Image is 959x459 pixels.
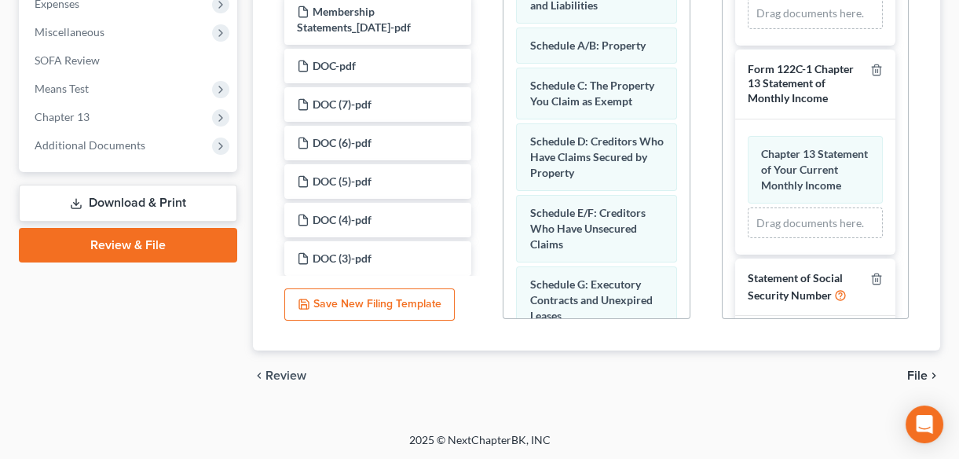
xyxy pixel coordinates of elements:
span: Schedule G: Executory Contracts and Unexpired Leases [529,277,652,322]
span: Statement of Social Security Number [748,271,843,302]
button: Save New Filing Template [284,288,455,321]
span: Chapter 13 Statement of Your Current Monthly Income [761,147,868,192]
span: DOC (4)-pdf [313,213,372,226]
span: DOC (3)-pdf [313,252,372,265]
span: Chapter 13 [35,110,90,123]
span: Membership Statements_[DATE]-pdf [297,5,411,34]
span: DOC (6)-pdf [313,136,372,149]
span: Means Test [35,82,89,95]
i: chevron_right [928,369,940,382]
span: DOC-pdf [313,59,356,72]
span: Schedule C: The Property You Claim as Exempt [529,79,653,108]
span: Additional Documents [35,138,145,152]
span: SOFA Review [35,53,100,67]
span: DOC (5)-pdf [313,174,372,188]
span: Form 122C-1 Chapter 13 Statement of Monthly Income [748,62,854,105]
a: SOFA Review [22,46,237,75]
i: chevron_left [253,369,265,382]
span: Miscellaneous [35,25,104,39]
span: File [907,369,928,382]
a: Download & Print [19,185,237,222]
span: DOC (7)-pdf [313,97,372,111]
button: chevron_left Review [253,369,322,382]
span: Review [265,369,306,382]
span: Schedule D: Creditors Who Have Claims Secured by Property [529,134,663,179]
div: Drag documents here. [748,207,883,239]
a: Review & File [19,228,237,263]
span: Schedule E/F: Creditors Who Have Unsecured Claims [529,206,645,251]
div: Open Intercom Messenger [906,406,943,443]
span: Schedule A/B: Property [529,39,645,52]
